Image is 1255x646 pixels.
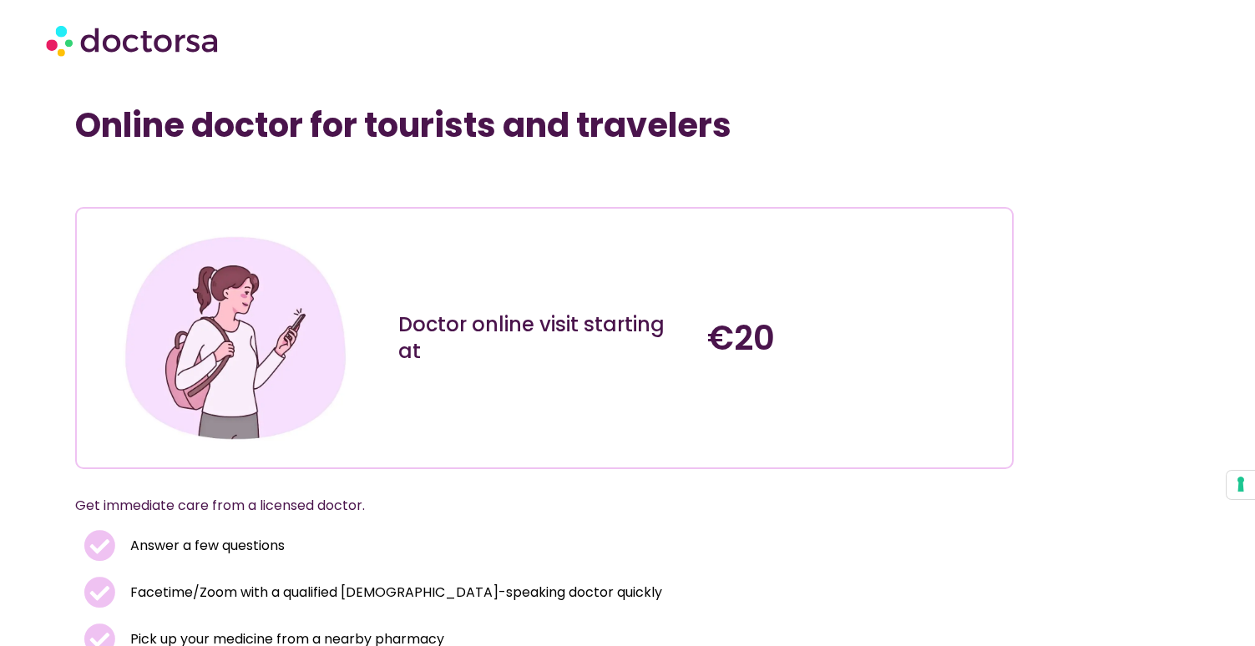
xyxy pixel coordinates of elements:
div: Doctor online visit starting at [398,311,691,365]
h1: Online doctor for tourists and travelers [75,105,1014,145]
img: Illustration depicting a young woman in a casual outfit, engaged with her smartphone. She has a p... [119,221,352,455]
span: Answer a few questions [126,534,285,558]
span: Facetime/Zoom with a qualified [DEMOGRAPHIC_DATA]-speaking doctor quickly [126,581,662,604]
button: Your consent preferences for tracking technologies [1227,471,1255,499]
p: Get immediate care from a licensed doctor. [75,494,974,517]
h4: €20 [707,318,999,358]
iframe: Customer reviews powered by Trustpilot [83,170,334,190]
